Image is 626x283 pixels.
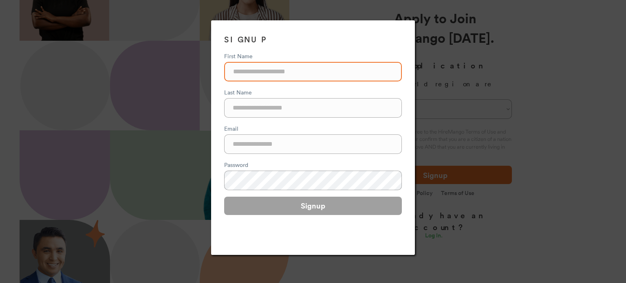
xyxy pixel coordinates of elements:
div: Last Name [224,88,402,97]
button: Signup [224,197,402,215]
div: Password [224,160,402,169]
h3: SIGNUP [224,33,402,45]
div: First Name [224,52,402,60]
div: Email [224,124,402,133]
